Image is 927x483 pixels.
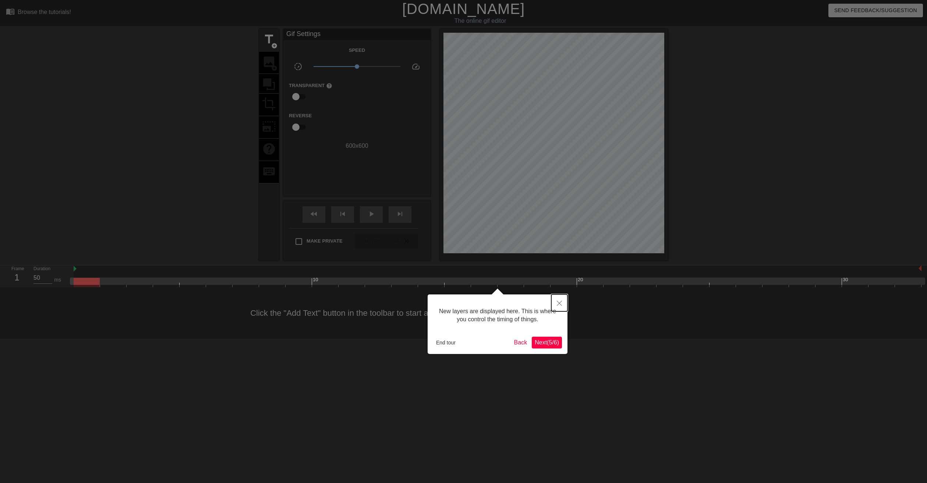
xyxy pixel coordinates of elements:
[433,300,562,331] div: New layers are displayed here. This is where you control the timing of things.
[532,337,562,348] button: Next
[511,337,530,348] button: Back
[551,294,567,311] button: Close
[535,339,559,346] span: Next ( 5 / 6 )
[433,337,459,348] button: End tour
